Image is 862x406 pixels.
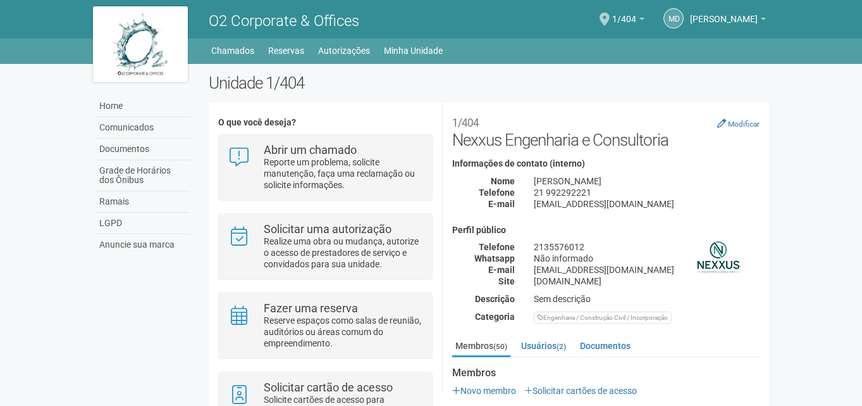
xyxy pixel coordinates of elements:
span: 1/404 [612,2,636,24]
small: (50) [493,342,507,351]
a: Novo membro [452,386,516,396]
h4: Perfil público [452,225,760,235]
strong: Descrição [475,294,515,304]
p: Reserve espaços como salas de reunião, auditórios ou áreas comum do empreendimento. [264,315,422,349]
a: Usuários(2) [518,336,569,355]
div: [DOMAIN_NAME] [524,276,769,287]
a: Autorizações [318,42,370,60]
span: Michele de Carvalho [690,2,758,24]
a: Reservas [268,42,304,60]
div: 21 992292221 [524,187,769,198]
img: business.png [687,225,750,289]
h2: Unidade 1/404 [209,73,770,92]
a: Minha Unidade [384,42,443,60]
strong: Solicitar uma autorização [264,222,391,236]
a: 1/404 [612,16,644,26]
h4: O que você deseja? [218,118,433,127]
a: Solicitar uma autorização Realize uma obra ou mudança, autorize o acesso de prestadores de serviç... [228,224,422,270]
strong: Telefone [479,187,515,198]
strong: Categoria [475,312,515,322]
a: Solicitar cartões de acesso [524,386,637,396]
a: Md [663,8,684,29]
strong: Membros [452,367,760,379]
span: O2 Corporate & Offices [209,12,359,30]
div: 2135576012 [524,241,769,253]
div: [PERSON_NAME] [524,175,769,187]
a: Membros(50) [452,336,510,357]
a: Chamados [211,42,254,60]
a: Comunicados [96,117,190,139]
a: Documentos [96,139,190,160]
a: Ramais [96,191,190,213]
p: Realize uma obra ou mudança, autorize o acesso de prestadores de serviço e convidados para sua un... [264,236,422,270]
a: Modificar [717,118,760,129]
strong: Whatsapp [474,253,515,263]
img: logo.jpg [93,6,188,82]
a: Documentos [577,336,634,355]
div: Engenharia / Construção Civil / Incorporação [534,312,672,324]
div: Sem descrição [524,293,769,305]
small: (2) [557,342,566,351]
a: Home [96,96,190,117]
small: 1/404 [452,117,479,129]
h2: Nexxus Engenharia e Consultoria [452,111,760,149]
div: [EMAIL_ADDRESS][DOMAIN_NAME] [524,264,769,276]
strong: E-mail [488,265,515,275]
a: Anuncie sua marca [96,234,190,255]
strong: Fazer uma reserva [264,301,358,315]
strong: E-mail [488,199,515,209]
strong: Telefone [479,242,515,252]
p: Reporte um problema, solicite manutenção, faça uma reclamação ou solicite informações. [264,156,422,191]
strong: Site [498,276,515,286]
a: LGPD [96,213,190,234]
strong: Nome [491,176,515,186]
div: [EMAIL_ADDRESS][DOMAIN_NAME] [524,198,769,210]
strong: Abrir um chamado [264,143,357,156]
div: Não informado [524,253,769,264]
a: Fazer uma reserva Reserve espaços como salas de reunião, auditórios ou áreas comum do empreendime... [228,303,422,349]
small: Modificar [728,120,760,129]
a: Grade de Horários dos Ônibus [96,160,190,191]
h4: Informações de contato (interno) [452,159,760,168]
a: [PERSON_NAME] [690,16,766,26]
a: Abrir um chamado Reporte um problema, solicite manutenção, faça uma reclamação ou solicite inform... [228,144,422,191]
strong: Solicitar cartão de acesso [264,381,393,394]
